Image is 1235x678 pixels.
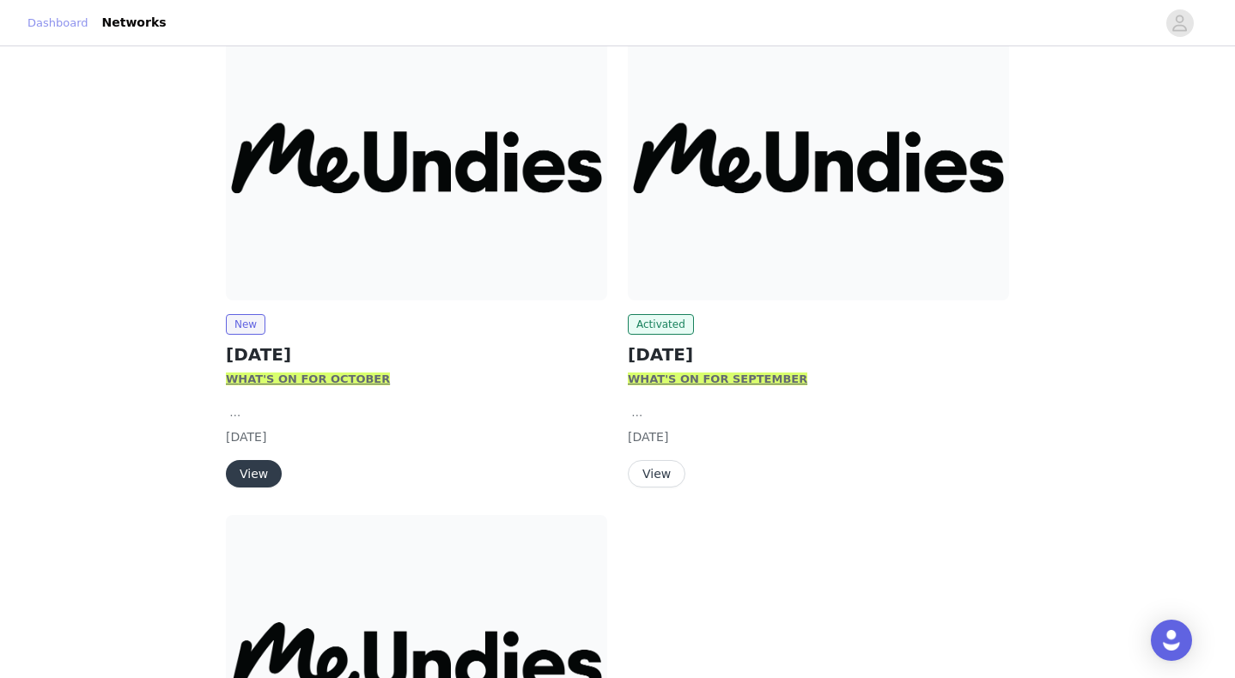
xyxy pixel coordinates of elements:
[92,3,177,42] a: Networks
[628,342,1009,367] h2: [DATE]
[226,342,607,367] h2: [DATE]
[226,372,238,385] strong: W
[628,468,685,481] a: View
[628,314,694,335] span: Activated
[628,430,668,444] span: [DATE]
[226,15,607,300] img: MeUndies
[640,372,807,385] strong: HAT'S ON FOR SEPTEMBER
[1151,620,1192,661] div: Open Intercom Messenger
[628,15,1009,300] img: MeUndies
[226,430,266,444] span: [DATE]
[226,460,282,487] button: View
[226,314,265,335] span: New
[1171,9,1188,37] div: avatar
[226,468,282,481] a: View
[238,372,390,385] strong: HAT'S ON FOR OCTOBER
[27,15,88,32] a: Dashboard
[628,460,685,487] button: View
[628,372,640,385] strong: W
